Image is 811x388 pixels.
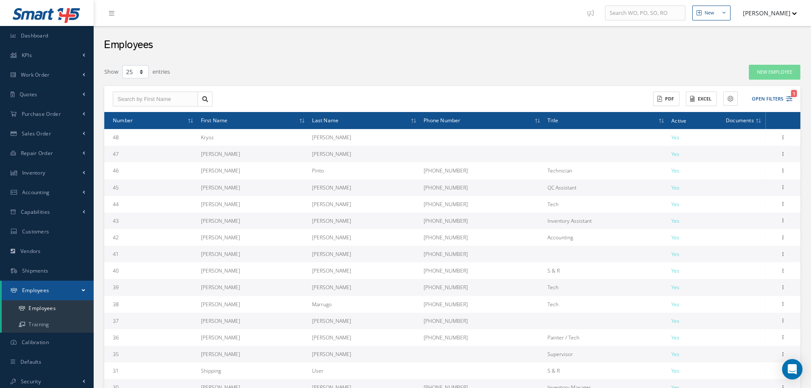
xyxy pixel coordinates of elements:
td: 37 [104,313,198,329]
td: 39 [104,279,198,296]
span: Number [113,116,133,124]
td: S & R [544,362,668,379]
td: [PERSON_NAME] [198,296,309,313]
td: [PHONE_NUMBER] [420,162,544,179]
td: [PERSON_NAME] [198,346,309,362]
td: [PERSON_NAME] [198,313,309,329]
button: PDF [653,92,679,106]
td: [PERSON_NAME] [198,262,309,279]
td: [PERSON_NAME] [309,329,420,346]
td: User [309,362,420,379]
span: Security [21,378,41,385]
td: Marrugo [309,296,420,313]
td: [PHONE_NUMBER] [420,279,544,296]
td: [PERSON_NAME] [309,279,420,296]
span: Phone Number [424,116,460,124]
td: S & R [544,262,668,279]
a: Employees [2,300,94,316]
td: 31 [104,362,198,379]
span: Capabilities [21,208,50,216]
td: [PHONE_NUMBER] [420,313,544,329]
td: [PERSON_NAME] [198,162,309,179]
span: Active [671,116,686,124]
td: [PERSON_NAME] [309,196,420,213]
td: [PHONE_NUMBER] [420,329,544,346]
td: [PERSON_NAME] [198,329,309,346]
td: [PHONE_NUMBER] [420,246,544,262]
label: Show [104,64,118,76]
td: [PERSON_NAME] [309,179,420,196]
td: 45 [104,179,198,196]
td: [PERSON_NAME] [309,146,420,162]
span: Yes [671,201,679,208]
td: [PERSON_NAME] [309,129,420,146]
span: Yes [671,217,679,224]
td: 38 [104,296,198,313]
span: Defaults [20,358,41,365]
span: Yes [671,334,679,341]
td: 43 [104,213,198,229]
span: Customers [22,228,49,235]
td: [PERSON_NAME] [198,246,309,262]
input: Search by First Name [113,92,198,107]
button: New [692,6,731,20]
td: 36 [104,329,198,346]
td: Tech [544,296,668,313]
span: Documents [726,116,754,124]
td: [PHONE_NUMBER] [420,229,544,246]
td: [PHONE_NUMBER] [420,296,544,313]
td: [PHONE_NUMBER] [420,213,544,229]
span: Repair Order [21,149,53,157]
td: Pinto [309,162,420,179]
td: 40 [104,262,198,279]
td: [PERSON_NAME] [309,213,420,229]
h2: Employees [104,39,153,52]
span: Yes [671,367,679,374]
td: [PHONE_NUMBER] [420,262,544,279]
td: Shipping [198,362,309,379]
td: Accounting [544,229,668,246]
span: Yes [671,184,679,191]
td: 42 [104,229,198,246]
td: 47 [104,146,198,162]
td: 44 [104,196,198,213]
td: [PERSON_NAME] [309,262,420,279]
td: 48 [104,129,198,146]
div: Open Intercom Messenger [782,359,802,379]
button: Open Filters1 [744,92,792,106]
td: 35 [104,346,198,362]
td: [PERSON_NAME] [309,246,420,262]
span: Employees [22,287,49,294]
td: [PHONE_NUMBER] [420,196,544,213]
td: [PERSON_NAME] [198,213,309,229]
td: Painter / Tech [544,329,668,346]
button: [PERSON_NAME] [735,5,797,21]
a: Employees [2,281,94,300]
span: Yes [671,250,679,258]
span: Yes [671,301,679,308]
span: Last Name [312,116,338,124]
label: entries [152,64,170,76]
span: Sales Order [22,130,51,137]
span: Inventory [22,169,46,176]
span: KPIs [22,52,32,59]
span: Purchase Order [22,110,61,118]
span: Work Order [21,71,50,78]
td: Kryss [198,129,309,146]
td: [PERSON_NAME] [198,179,309,196]
td: [PHONE_NUMBER] [420,179,544,196]
span: Yes [671,134,679,141]
span: Yes [671,167,679,174]
input: Search WO, PO, SO, RO [605,6,685,21]
span: Calibration [22,339,49,346]
button: Excel [686,92,717,106]
span: Dashboard [21,32,49,39]
td: [PERSON_NAME] [309,229,420,246]
a: New Employee [749,65,800,80]
td: Inventory Assistant [544,213,668,229]
td: [PERSON_NAME] [309,346,420,362]
td: 41 [104,246,198,262]
td: QC Assistant [544,179,668,196]
span: Quotes [20,91,37,98]
span: Vendors [20,247,41,255]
